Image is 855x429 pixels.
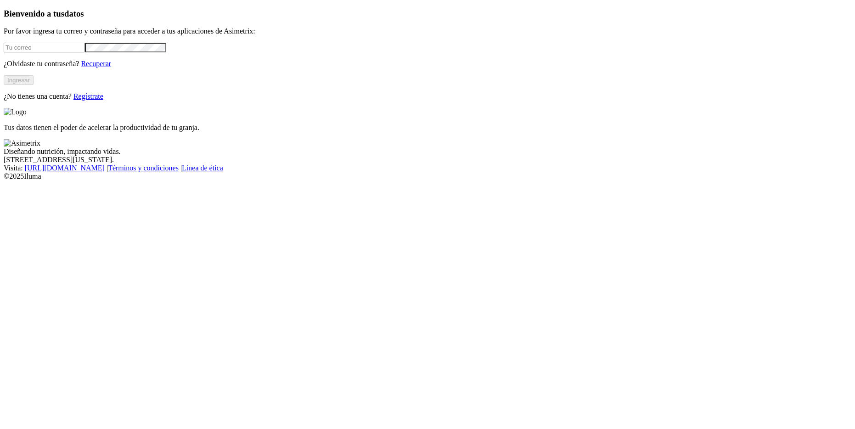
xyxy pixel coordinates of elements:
a: Términos y condiciones [108,164,179,172]
a: Línea de ética [182,164,223,172]
span: datos [64,9,84,18]
img: Logo [4,108,27,116]
p: ¿No tienes una cuenta? [4,92,851,101]
p: ¿Olvidaste tu contraseña? [4,60,851,68]
a: Regístrate [73,92,103,100]
a: Recuperar [81,60,111,68]
div: Visita : | | [4,164,851,172]
p: Tus datos tienen el poder de acelerar la productividad de tu granja. [4,124,851,132]
div: [STREET_ADDRESS][US_STATE]. [4,156,851,164]
input: Tu correo [4,43,85,52]
p: Por favor ingresa tu correo y contraseña para acceder a tus aplicaciones de Asimetrix: [4,27,851,35]
a: [URL][DOMAIN_NAME] [25,164,105,172]
div: © 2025 Iluma [4,172,851,181]
button: Ingresar [4,75,34,85]
div: Diseñando nutrición, impactando vidas. [4,147,851,156]
h3: Bienvenido a tus [4,9,851,19]
img: Asimetrix [4,139,40,147]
